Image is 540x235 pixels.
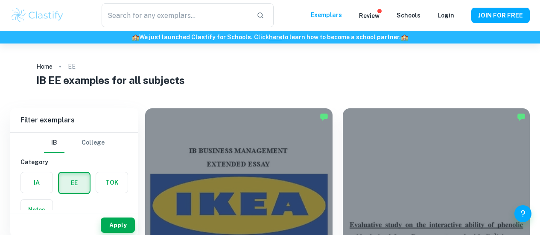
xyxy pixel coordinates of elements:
[102,3,250,27] input: Search for any exemplars...
[101,218,135,233] button: Apply
[320,113,328,121] img: Marked
[96,172,128,193] button: TOK
[359,11,379,20] p: Review
[10,108,138,132] h6: Filter exemplars
[68,62,76,71] p: EE
[2,32,538,42] h6: We just launched Clastify for Schools. Click to learn how to become a school partner.
[471,8,530,23] button: JOIN FOR FREE
[397,12,420,19] a: Schools
[132,34,139,41] span: 🏫
[514,205,531,222] button: Help and Feedback
[401,34,408,41] span: 🏫
[36,61,53,73] a: Home
[517,113,525,121] img: Marked
[10,7,64,24] img: Clastify logo
[44,133,64,153] button: IB
[21,172,53,193] button: IA
[20,157,128,167] h6: Category
[36,73,504,88] h1: IB EE examples for all subjects
[438,12,454,19] a: Login
[269,34,282,41] a: here
[59,173,90,193] button: EE
[21,200,53,220] button: Notes
[44,133,105,153] div: Filter type choice
[82,133,105,153] button: College
[311,10,342,20] p: Exemplars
